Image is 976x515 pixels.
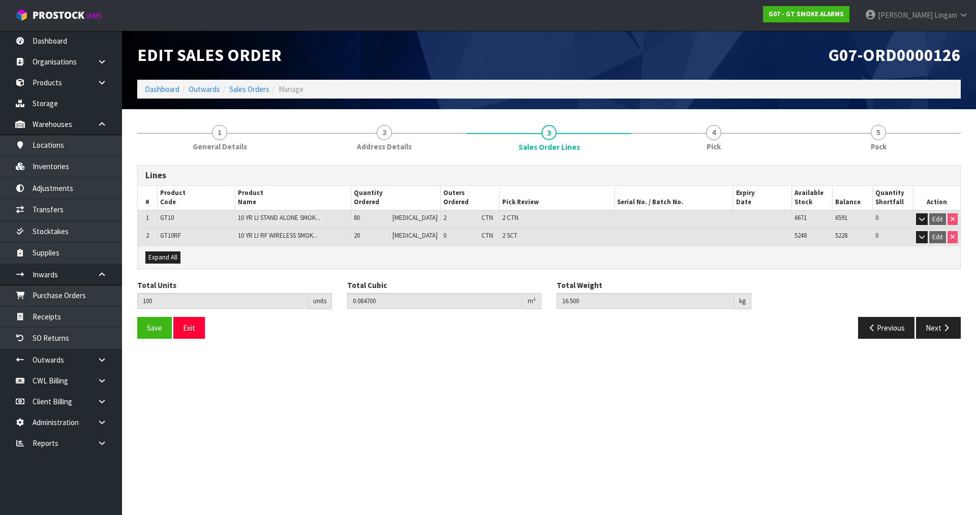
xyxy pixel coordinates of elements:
[235,186,351,210] th: Product Name
[137,293,308,309] input: Total Units
[193,141,247,152] span: General Details
[481,231,493,240] span: CTN
[146,231,149,240] span: 2
[279,84,303,94] span: Manage
[146,213,149,222] span: 1
[347,280,387,291] label: Total Cubic
[238,213,320,222] span: 10 YR LI STAND ALONE SMOK...
[929,231,946,243] button: Edit
[145,171,953,180] h3: Lines
[929,213,946,226] button: Edit
[347,293,523,309] input: Total Cubic
[707,141,721,152] span: Pick
[148,253,177,262] span: Expand All
[734,293,751,309] div: kg
[523,293,541,309] div: m³
[763,6,849,22] a: G07 - GT SMOKE ALARMS
[706,125,721,140] span: 4
[189,84,220,94] a: Outwards
[86,11,102,21] small: WMS
[15,9,28,21] img: cube-alt.png
[875,231,878,240] span: 0
[875,213,878,222] span: 0
[145,251,180,264] button: Expand All
[212,125,227,140] span: 1
[440,186,499,210] th: Outers Ordered
[541,125,557,140] span: 3
[137,317,172,339] button: Save
[354,213,360,222] span: 80
[137,157,961,346] span: Sales Order Lines
[795,231,807,240] span: 5248
[137,280,176,291] label: Total Units
[147,323,162,333] span: Save
[145,84,179,94] a: Dashboard
[871,141,887,152] span: Pack
[502,213,518,222] span: 2 CTN
[33,9,84,22] span: ProStock
[138,186,158,210] th: #
[158,186,235,210] th: Product Code
[499,186,615,210] th: Pick Review
[160,231,181,240] span: GT10RF
[518,142,580,152] span: Sales Order Lines
[557,293,734,309] input: Total Weight
[792,186,833,210] th: Available Stock
[734,186,792,210] th: Expiry Date
[873,186,913,210] th: Quantity Shortfall
[392,231,438,240] span: [MEDICAL_DATA]
[357,141,412,152] span: Address Details
[481,213,493,222] span: CTN
[173,317,205,339] button: Exit
[832,186,872,210] th: Balance
[160,213,174,222] span: GT10
[871,125,886,140] span: 5
[377,125,392,140] span: 2
[354,231,360,240] span: 20
[795,213,807,222] span: 6671
[934,10,957,20] span: Lingam
[913,186,960,210] th: Action
[443,213,446,222] span: 2
[615,186,734,210] th: Serial No. / Batch No.
[443,231,446,240] span: 0
[238,231,318,240] span: 10 YR LI RF WIRELESS SMOK...
[308,293,332,309] div: units
[828,44,961,66] span: G07-ORD0000126
[229,84,269,94] a: Sales Orders
[916,317,961,339] button: Next
[878,10,933,20] span: [PERSON_NAME]
[835,231,847,240] span: 5228
[858,317,915,339] button: Previous
[392,213,438,222] span: [MEDICAL_DATA]
[835,213,847,222] span: 6591
[137,44,282,66] span: Edit Sales Order
[769,10,844,18] strong: G07 - GT SMOKE ALARMS
[502,231,517,240] span: 2 SCT
[557,280,602,291] label: Total Weight
[351,186,440,210] th: Quantity Ordered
